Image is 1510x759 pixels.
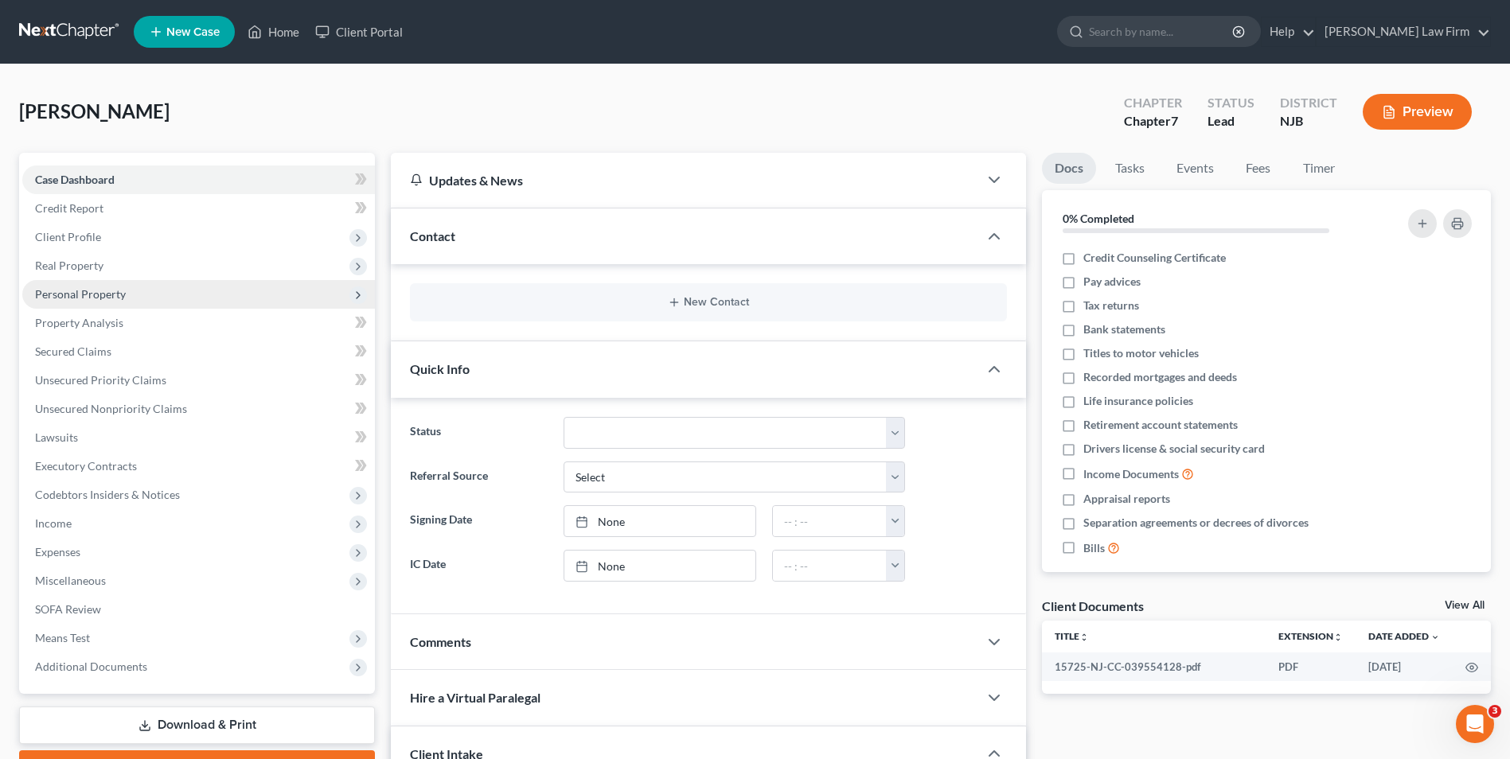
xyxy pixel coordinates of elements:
[240,18,307,46] a: Home
[35,516,72,530] span: Income
[410,690,540,705] span: Hire a Virtual Paralegal
[773,551,887,581] input: -- : --
[423,296,994,309] button: New Contact
[1208,94,1254,112] div: Status
[410,361,470,376] span: Quick Info
[1290,153,1348,184] a: Timer
[22,165,375,194] a: Case Dashboard
[1233,153,1284,184] a: Fees
[1280,112,1337,130] div: NJB
[1089,17,1235,46] input: Search by name...
[1042,652,1266,681] td: 15725-NJ-CC-039554128-pdf
[35,488,180,501] span: Codebtors Insiders & Notices
[35,459,137,473] span: Executory Contracts
[1083,345,1199,361] span: Titles to motor vehicles
[564,551,755,581] a: None
[773,506,887,536] input: -- : --
[35,230,101,243] span: Client Profile
[1445,600,1485,611] a: View All
[35,545,80,559] span: Expenses
[166,26,220,38] span: New Case
[35,660,147,673] span: Additional Documents
[402,417,555,449] label: Status
[1083,540,1105,556] span: Bills
[1266,652,1356,681] td: PDF
[1171,113,1178,128] span: 7
[1124,94,1182,112] div: Chapter
[1083,369,1237,385] span: Recorded mortgages and deeds
[22,595,375,624] a: SOFA Review
[1262,18,1315,46] a: Help
[1079,632,1089,642] i: unfold_more
[410,172,959,189] div: Updates & News
[35,402,187,415] span: Unsecured Nonpriority Claims
[35,173,115,186] span: Case Dashboard
[1042,597,1144,614] div: Client Documents
[35,287,126,301] span: Personal Property
[307,18,411,46] a: Client Portal
[402,550,555,582] label: IC Date
[22,309,375,337] a: Property Analysis
[1489,705,1501,718] span: 3
[35,316,123,329] span: Property Analysis
[1083,298,1139,313] span: Tax returns
[19,99,170,123] span: [PERSON_NAME]
[1280,94,1337,112] div: District
[1164,153,1227,184] a: Events
[35,602,101,616] span: SOFA Review
[1063,212,1134,225] strong: 0% Completed
[1333,632,1343,642] i: unfold_more
[1083,466,1179,482] span: Income Documents
[19,706,375,744] a: Download & Print
[402,461,555,493] label: Referral Source
[1083,491,1170,507] span: Appraisal reports
[564,506,755,536] a: None
[22,337,375,366] a: Secured Claims
[22,452,375,481] a: Executory Contracts
[1083,441,1265,457] span: Drivers license & social security card
[1430,632,1440,642] i: expand_more
[35,631,90,644] span: Means Test
[35,430,78,444] span: Lawsuits
[1042,153,1096,184] a: Docs
[1083,321,1165,337] span: Bank statements
[22,194,375,223] a: Credit Report
[410,228,455,243] span: Contact
[1317,18,1490,46] a: [PERSON_NAME] Law Firm
[1102,153,1157,184] a: Tasks
[1083,417,1238,433] span: Retirement account statements
[35,574,106,587] span: Miscellaneous
[1363,94,1472,130] button: Preview
[1356,652,1453,681] td: [DATE]
[22,366,375,395] a: Unsecured Priority Claims
[1208,112,1254,130] div: Lead
[35,259,103,272] span: Real Property
[22,395,375,423] a: Unsecured Nonpriority Claims
[1083,393,1193,409] span: Life insurance policies
[1083,250,1226,266] span: Credit Counseling Certificate
[410,634,471,649] span: Comments
[1278,630,1343,642] a: Extensionunfold_more
[22,423,375,452] a: Lawsuits
[1368,630,1440,642] a: Date Added expand_more
[1055,630,1089,642] a: Titleunfold_more
[1456,705,1494,743] iframe: Intercom live chat
[1124,112,1182,130] div: Chapter
[1083,274,1141,290] span: Pay advices
[402,505,555,537] label: Signing Date
[35,344,111,358] span: Secured Claims
[35,373,166,387] span: Unsecured Priority Claims
[1083,515,1309,531] span: Separation agreements or decrees of divorces
[35,201,103,215] span: Credit Report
